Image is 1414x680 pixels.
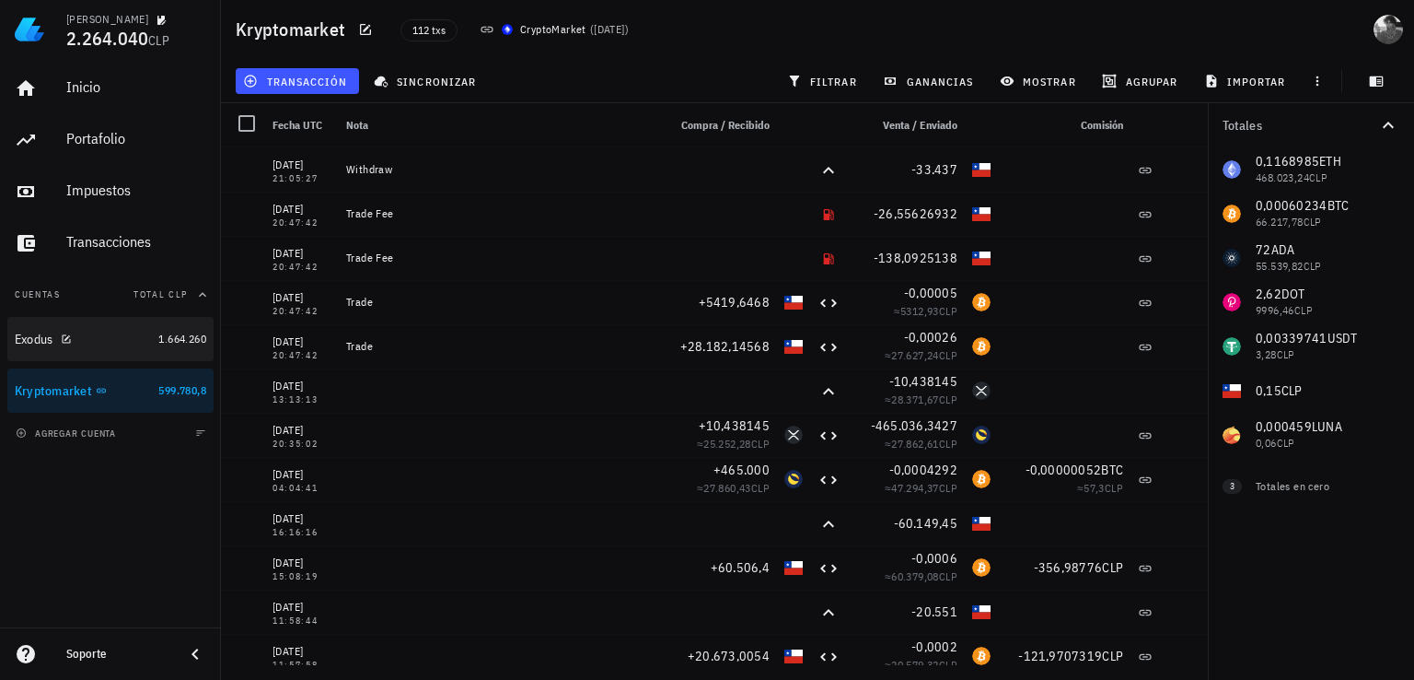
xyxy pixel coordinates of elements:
[272,200,331,218] div: [DATE]
[272,395,331,404] div: 13:13:13
[885,348,957,362] span: ≈
[889,462,958,478] span: -0,0004292
[972,647,991,665] div: BTC-icon
[1081,118,1123,132] span: Comisión
[847,103,965,147] div: Venta / Enviado
[711,559,770,576] span: +60.506,4
[66,78,206,96] div: Inicio
[265,103,339,147] div: Fecha UTC
[412,20,446,41] span: 112 txs
[891,348,939,362] span: 27.627,24
[1077,481,1123,495] span: ≈
[272,421,331,440] div: [DATE]
[1256,478,1362,495] div: Totales en cero
[784,647,803,665] div: CLP-icon
[784,293,803,311] div: CLP-icon
[972,426,991,444] div: LUNC-icon
[15,383,92,399] div: Kryptomarket
[911,550,957,567] span: -0,0006
[972,514,991,533] div: CLP-icon
[875,68,985,94] button: ganancias
[911,639,957,655] span: -0,0002
[148,32,169,49] span: CLP
[894,304,957,318] span: ≈
[272,554,331,572] div: [DATE]
[236,15,353,44] h1: Kryptomarket
[885,437,957,451] span: ≈
[272,156,331,174] div: [DATE]
[7,170,214,214] a: Impuestos
[15,15,44,44] img: LedgiFi
[1196,68,1297,94] button: importar
[972,205,991,223] div: CLP-icon
[681,118,770,132] span: Compra / Recibido
[791,74,857,88] span: filtrar
[19,428,116,440] span: agregar cuenta
[680,338,770,355] span: +28.182,14568
[272,465,331,484] div: [DATE]
[891,393,939,406] span: 28.371,67
[939,348,957,362] span: CLP
[1105,481,1123,495] span: CLP
[904,329,957,346] span: -0,00026
[939,658,957,672] span: CLP
[874,250,957,266] span: -138,0925138
[272,351,331,360] div: 20:47:42
[972,558,991,577] div: BTC-icon
[972,337,991,356] div: BTC-icon
[7,118,214,162] a: Portafolio
[272,572,331,581] div: 15:08:19
[939,437,957,451] span: CLP
[272,642,331,661] div: [DATE]
[272,528,331,537] div: 16:16:16
[272,598,331,616] div: [DATE]
[887,74,973,88] span: ganancias
[66,12,148,27] div: [PERSON_NAME]
[1102,559,1123,576] span: CLP
[885,658,957,672] span: ≈
[697,481,770,495] span: ≈
[780,68,868,94] button: filtrar
[272,333,331,351] div: [DATE]
[339,103,659,147] div: Nota
[939,569,957,583] span: CLP
[1101,462,1123,478] span: BTC
[972,160,991,179] div: CLP-icon
[66,130,206,147] div: Portafolio
[1095,68,1188,94] button: agrupar
[1026,462,1102,478] span: -0,00000052
[972,470,991,488] div: BTC-icon
[1102,648,1123,664] span: CLP
[66,647,169,662] div: Soporte
[751,437,770,451] span: CLP
[891,569,939,583] span: 60.379,08
[346,295,652,310] div: Trade
[236,68,359,94] button: transacción
[1018,648,1102,664] span: -121,9707319
[11,424,124,442] button: agregar cuenta
[1003,74,1076,88] span: mostrar
[911,604,957,620] span: -20.551
[272,661,331,670] div: 11:57:58
[7,66,214,111] a: Inicio
[894,515,958,532] span: -60.149,45
[972,293,991,311] div: BTC-icon
[272,377,331,395] div: [DATE]
[272,510,331,528] div: [DATE]
[1208,74,1286,88] span: importar
[883,118,957,132] span: Venta / Enviado
[1230,479,1234,494] span: 3
[377,74,476,88] span: sincronizar
[992,68,1087,94] button: mostrar
[272,244,331,263] div: [DATE]
[939,304,957,318] span: CLP
[15,332,53,347] div: Exodus
[904,285,957,301] span: -0,00005
[346,339,652,354] div: Trade
[871,417,957,434] span: -465.036,3427
[1084,481,1105,495] span: 57,3
[366,68,488,94] button: sincronizar
[272,218,331,228] div: 20:47:42
[699,294,771,311] span: +5419,6468
[874,205,957,222] span: -26,55626932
